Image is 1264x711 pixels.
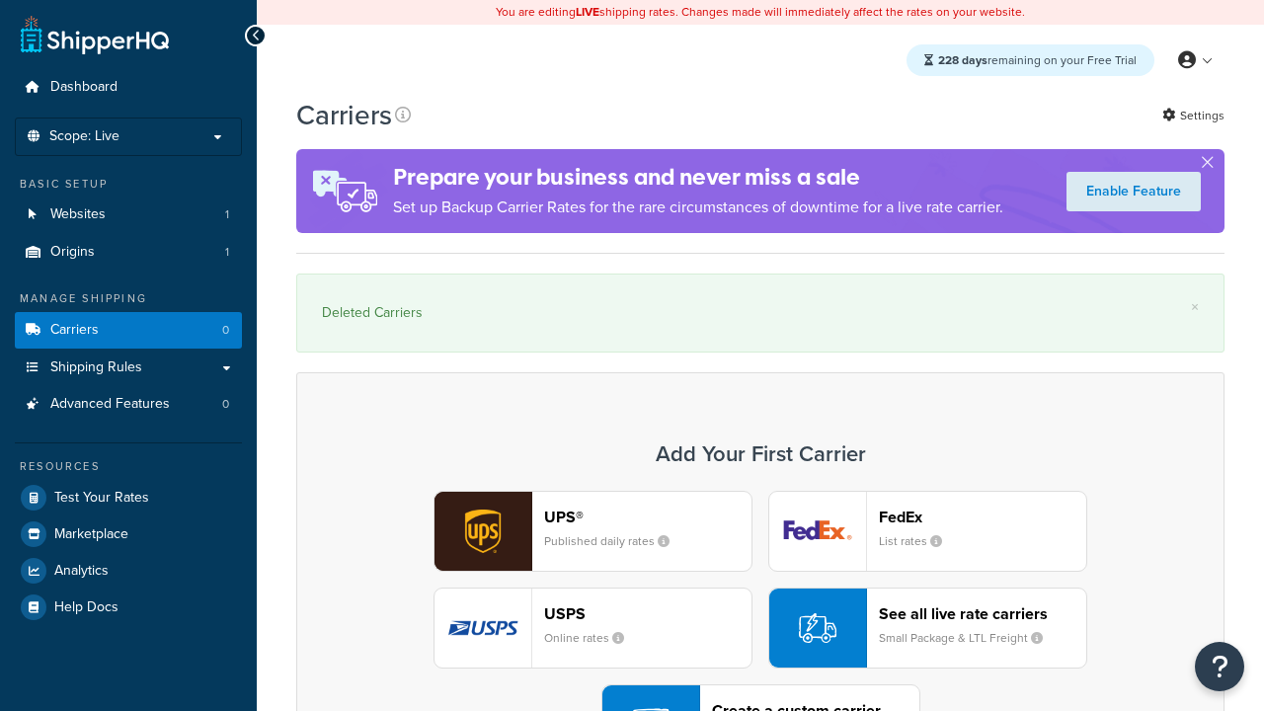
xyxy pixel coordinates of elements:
[15,290,242,307] div: Manage Shipping
[879,629,1059,647] small: Small Package & LTL Freight
[50,396,170,413] span: Advanced Features
[879,604,1086,623] header: See all live rate carriers
[393,194,1003,221] p: Set up Backup Carrier Rates for the rare circumstances of downtime for a live rate carrier.
[544,604,751,623] header: USPS
[434,492,531,571] img: ups logo
[15,176,242,193] div: Basic Setup
[544,508,751,526] header: UPS®
[434,589,531,668] img: usps logo
[15,234,242,271] li: Origins
[54,599,118,616] span: Help Docs
[317,442,1204,466] h3: Add Your First Carrier
[50,322,99,339] span: Carriers
[1191,299,1199,315] a: ×
[21,15,169,54] a: ShipperHQ Home
[15,516,242,552] a: Marketplace
[768,588,1087,669] button: See all live rate carriersSmall Package & LTL Freight
[50,359,142,376] span: Shipping Rules
[907,44,1154,76] div: remaining on your Free Trial
[1066,172,1201,211] a: Enable Feature
[15,480,242,515] a: Test Your Rates
[768,491,1087,572] button: fedEx logoFedExList rates
[54,526,128,543] span: Marketplace
[15,386,242,423] li: Advanced Features
[222,396,229,413] span: 0
[296,149,393,233] img: ad-rules-rateshop-fe6ec290ccb7230408bd80ed9643f0289d75e0ffd9eb532fc0e269fcd187b520.png
[15,553,242,589] a: Analytics
[225,244,229,261] span: 1
[1162,102,1224,129] a: Settings
[544,629,640,647] small: Online rates
[769,492,866,571] img: fedEx logo
[15,458,242,475] div: Resources
[434,491,752,572] button: ups logoUPS®Published daily rates
[15,312,242,349] li: Carriers
[799,609,836,647] img: icon-carrier-liverate-becf4550.svg
[15,197,242,233] a: Websites 1
[225,206,229,223] span: 1
[50,206,106,223] span: Websites
[15,590,242,625] a: Help Docs
[576,3,599,21] b: LIVE
[222,322,229,339] span: 0
[15,234,242,271] a: Origins 1
[544,532,685,550] small: Published daily rates
[879,508,1086,526] header: FedEx
[879,532,958,550] small: List rates
[393,161,1003,194] h4: Prepare your business and never miss a sale
[54,490,149,507] span: Test Your Rates
[15,386,242,423] a: Advanced Features 0
[434,588,752,669] button: usps logoUSPSOnline rates
[49,128,119,145] span: Scope: Live
[322,299,1199,327] div: Deleted Carriers
[296,96,392,134] h1: Carriers
[938,51,987,69] strong: 228 days
[1195,642,1244,691] button: Open Resource Center
[15,69,242,106] a: Dashboard
[15,197,242,233] li: Websites
[50,244,95,261] span: Origins
[15,350,242,386] a: Shipping Rules
[54,563,109,580] span: Analytics
[50,79,118,96] span: Dashboard
[15,312,242,349] a: Carriers 0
